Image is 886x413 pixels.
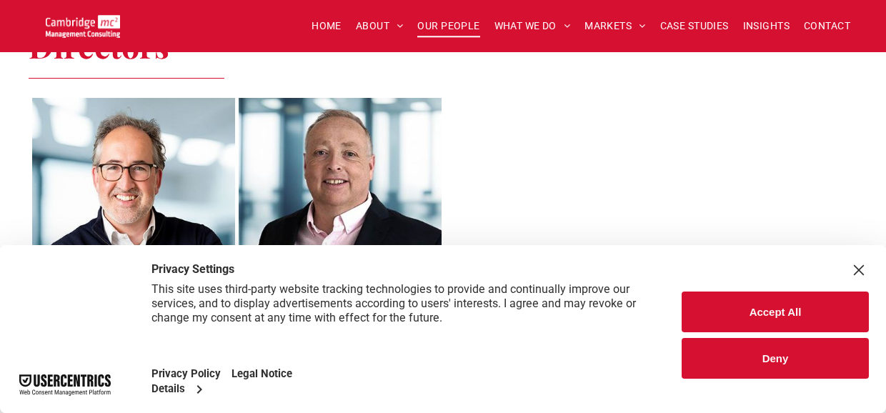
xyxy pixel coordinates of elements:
a: OUR PEOPLE [410,15,487,37]
a: Tim Passingham | Chairman | Cambridge Management Consulting [32,98,235,269]
a: INSIGHTS [736,15,797,37]
a: Your Business Transformed | Cambridge Management Consulting [46,17,119,32]
a: HOME [304,15,349,37]
a: CONTACT [797,15,857,37]
a: Richard Brown | Non-Executive Director | Cambridge Management Consulting [239,98,442,269]
a: WHAT WE DO [487,15,578,37]
img: Go to Homepage [46,15,119,38]
a: ABOUT [349,15,411,37]
a: CASE STUDIES [653,15,736,37]
a: MARKETS [577,15,652,37]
